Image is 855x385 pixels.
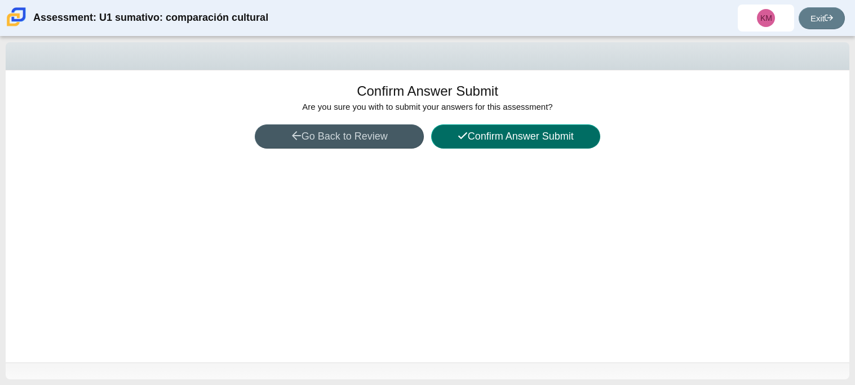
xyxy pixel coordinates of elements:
[5,21,28,30] a: Carmen School of Science & Technology
[799,7,845,29] a: Exit
[357,82,498,101] h1: Confirm Answer Submit
[431,124,600,149] button: Confirm Answer Submit
[5,5,28,29] img: Carmen School of Science & Technology
[302,102,552,111] span: Are you sure you with to submit your answers for this assessment?
[760,14,772,22] span: KM
[33,5,268,32] div: Assessment: U1 sumativo: comparación cultural
[255,124,424,149] button: Go Back to Review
